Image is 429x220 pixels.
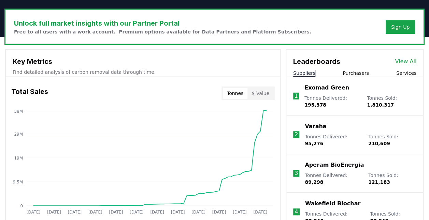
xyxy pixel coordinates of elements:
a: Exomad Green [304,84,349,92]
a: Varaha [305,122,326,130]
h3: Key Metrics [13,56,273,67]
tspan: [DATE] [130,210,144,215]
p: Tonnes Sold : [368,172,416,185]
tspan: [DATE] [47,210,61,215]
span: 121,183 [368,179,390,185]
a: Wakefield Biochar [305,200,360,208]
tspan: [DATE] [233,210,247,215]
p: Tonnes Delivered : [305,133,361,147]
p: 2 [295,130,298,139]
tspan: [DATE] [27,210,41,215]
p: 1 [294,92,298,100]
tspan: 19M [14,155,23,160]
p: Tonnes Delivered : [305,172,361,185]
tspan: [DATE] [253,210,267,215]
tspan: [DATE] [68,210,82,215]
button: Purchasers [343,70,369,77]
span: 210,609 [368,141,390,146]
a: Sign Up [391,24,410,30]
tspan: [DATE] [150,210,164,215]
p: 4 [295,208,298,216]
span: 195,378 [304,102,326,108]
h3: Unlock full market insights with our Partner Portal [14,18,311,28]
p: Free to all users with a work account. Premium options available for Data Partners and Platform S... [14,28,311,35]
tspan: [DATE] [171,210,185,215]
span: 1,810,317 [367,102,394,108]
tspan: 38M [14,109,23,114]
p: Tonnes Delivered : [304,95,360,108]
tspan: 29M [14,132,23,136]
span: 89,298 [305,179,323,185]
tspan: [DATE] [109,210,123,215]
p: 3 [295,169,298,177]
tspan: [DATE] [212,210,226,215]
a: Aperam BioEnergia [305,161,364,169]
a: View All [395,57,416,66]
button: $ Value [247,88,273,99]
tspan: [DATE] [88,210,102,215]
h3: Total Sales [11,86,48,100]
tspan: 0 [20,203,23,208]
button: Services [396,70,416,77]
button: Suppliers [293,70,315,77]
button: Sign Up [386,20,415,34]
tspan: 9.5M [13,179,23,184]
h3: Leaderboards [293,56,340,67]
p: Tonnes Sold : [368,133,416,147]
p: Find detailed analysis of carbon removal data through time. [13,69,273,75]
tspan: [DATE] [191,210,205,215]
p: Tonnes Sold : [367,95,416,108]
button: Tonnes [223,88,247,99]
span: 95,276 [305,141,323,146]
